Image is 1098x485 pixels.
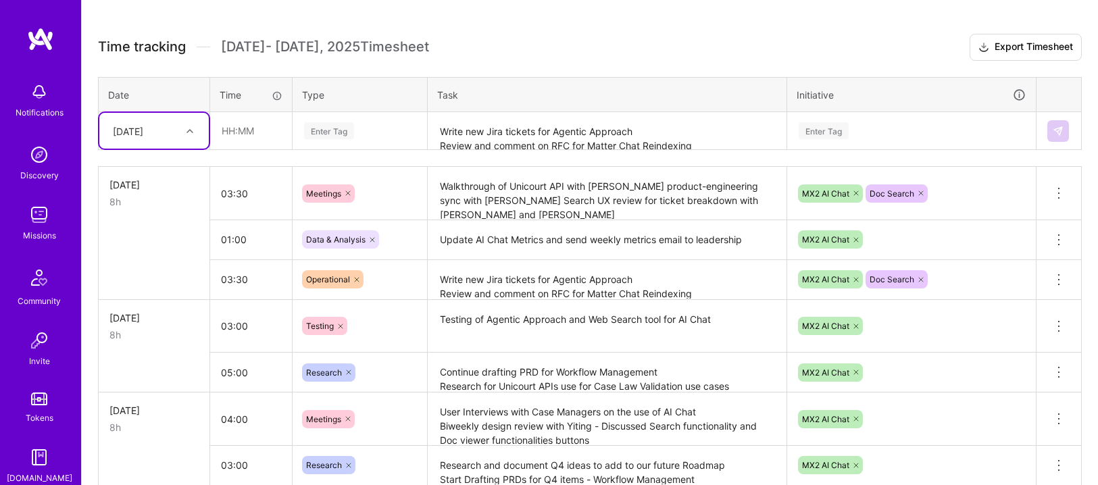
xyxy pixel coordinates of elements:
span: Meetings [306,414,341,424]
i: icon Download [978,41,989,55]
img: bell [26,78,53,105]
img: Invite [26,327,53,354]
span: MX2 AI Chat [802,367,849,378]
div: Notifications [16,105,64,120]
div: [DATE] [109,311,199,325]
input: HH:MM [210,447,292,483]
textarea: Update AI Chat Metrics and send weekly metrics email to leadership [429,222,785,259]
div: 8h [109,195,199,209]
div: [DOMAIN_NAME] [7,471,72,485]
input: HH:MM [210,308,292,344]
span: MX2 AI Chat [802,414,849,424]
textarea: Research and document Q4 ideas to add to our future Roadmap Start Drafting PRDs for Q4 items - Wo... [429,447,785,484]
div: Community [18,294,61,308]
input: HH:MM [210,401,292,437]
span: [DATE] - [DATE] , 2025 Timesheet [221,39,429,55]
span: MX2 AI Chat [802,321,849,331]
button: Export Timesheet [970,34,1082,61]
span: Research [306,460,342,470]
span: Doc Search [870,188,914,199]
img: tokens [31,392,47,405]
span: MX2 AI Chat [802,460,849,470]
th: Task [428,77,787,112]
input: HH:MM [210,355,292,390]
th: Type [293,77,428,112]
img: teamwork [26,201,53,228]
textarea: Walkthrough of Unicourt API with [PERSON_NAME] product-engineering sync with [PERSON_NAME] Search... [429,168,785,219]
input: HH:MM [210,261,292,297]
span: Research [306,367,342,378]
img: discovery [26,141,53,168]
div: [DATE] [109,403,199,417]
span: MX2 AI Chat [802,274,849,284]
img: Community [23,261,55,294]
div: Discovery [20,168,59,182]
div: [DATE] [113,124,143,138]
textarea: User Interviews with Case Managers on the use of AI Chat Biweekly design review with Yiting - Dis... [429,394,785,444]
textarea: Testing of Agentic Approach and Web Search tool for AI Chat [429,301,785,352]
div: Invite [29,354,50,368]
div: 8h [109,328,199,342]
div: Enter Tag [304,120,354,141]
span: Data & Analysis [306,234,366,245]
th: Date [99,77,210,112]
input: HH:MM [211,113,291,149]
div: Missions [23,228,56,242]
div: Initiative [797,87,1026,103]
textarea: Continue drafting PRD for Workflow Management Research for Unicourt APIs use for Case Law Validat... [429,354,785,391]
span: Operational [306,274,350,284]
img: guide book [26,444,53,471]
div: Tokens [26,411,53,425]
div: Time [220,88,282,102]
input: HH:MM [210,176,292,211]
div: [DATE] [109,178,199,192]
span: MX2 AI Chat [802,234,849,245]
span: Meetings [306,188,341,199]
img: logo [27,27,54,51]
input: HH:MM [210,222,292,257]
span: MX2 AI Chat [802,188,849,199]
img: Submit [1053,126,1064,136]
i: icon Chevron [186,128,193,134]
div: Enter Tag [799,120,849,141]
textarea: Write new Jira tickets for Agentic Approach Review and comment on RFC for Matter Chat Reindexing ... [429,261,785,299]
span: Doc Search [870,274,914,284]
div: 8h [109,420,199,434]
span: Testing [306,321,334,331]
span: Time tracking [98,39,186,55]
